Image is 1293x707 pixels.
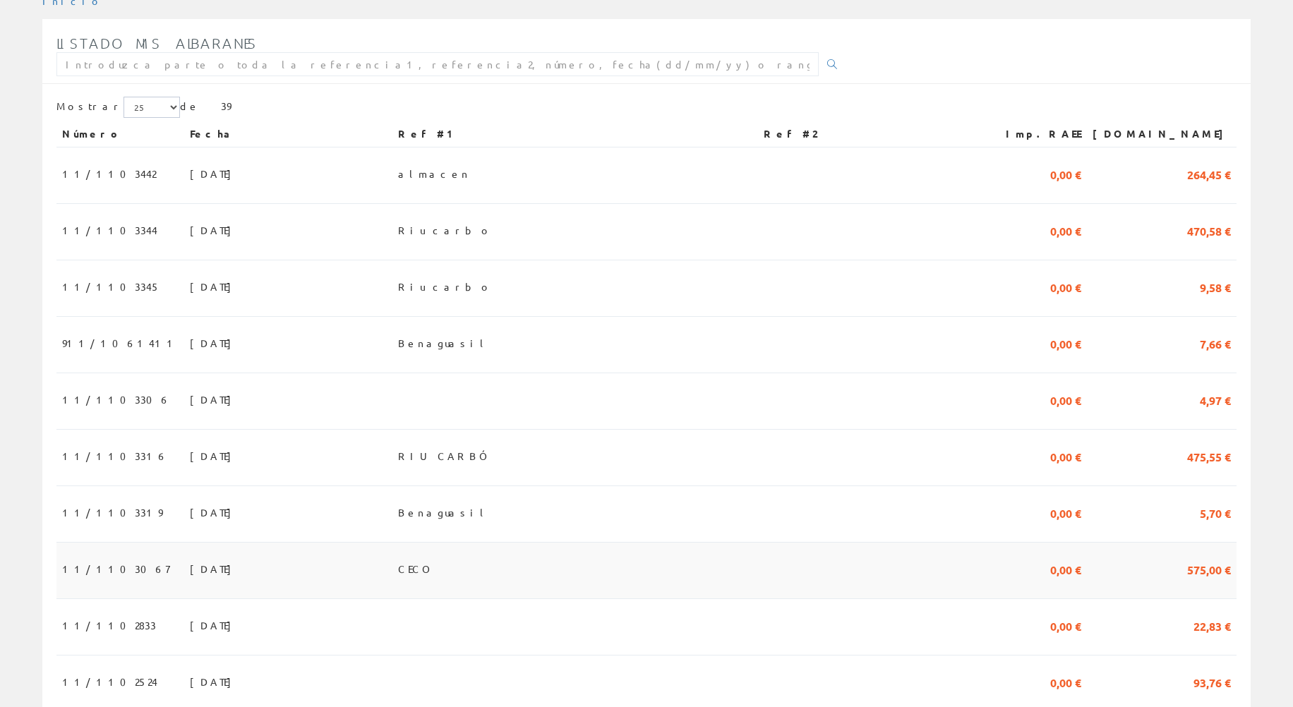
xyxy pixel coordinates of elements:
span: Listado mis albaranes [56,35,258,52]
span: [DATE] [190,670,239,694]
span: [DATE] [190,557,239,581]
span: 11/1103306 [62,387,171,411]
span: [DATE] [190,331,239,355]
span: 11/1103316 [62,444,168,468]
span: 11/1103442 [62,162,156,186]
div: de 39 [56,97,1237,121]
span: Benaguasil [398,500,489,524]
span: Benaguasil [398,331,489,355]
span: 7,66 € [1200,331,1231,355]
span: 0,00 € [1050,557,1081,581]
th: [DOMAIN_NAME] [1087,121,1237,147]
span: 0,00 € [1050,387,1081,411]
span: 0,00 € [1050,331,1081,355]
span: 11/1103067 [62,557,169,581]
span: 0,00 € [1050,500,1081,524]
span: [DATE] [190,444,239,468]
span: 9,58 € [1200,274,1231,298]
span: 0,00 € [1050,162,1081,186]
th: Imp.RAEE [981,121,1087,147]
span: 11/1103319 [62,500,162,524]
span: 5,70 € [1200,500,1231,524]
span: [DATE] [190,613,239,637]
span: 0,00 € [1050,613,1081,637]
span: CECO [398,557,435,581]
select: Mostrar [124,97,180,118]
span: 93,76 € [1193,670,1231,694]
span: 0,00 € [1050,274,1081,298]
span: 0,00 € [1050,444,1081,468]
span: 264,45 € [1187,162,1231,186]
span: 11/1102833 [62,613,156,637]
th: Fecha [184,121,392,147]
label: Mostrar [56,97,180,118]
span: 11/1103345 [62,274,160,298]
span: 0,00 € [1050,670,1081,694]
span: 11/1103344 [62,218,157,242]
span: RIU CARBÓ [398,444,489,468]
span: 475,55 € [1187,444,1231,468]
span: 22,83 € [1193,613,1231,637]
span: [DATE] [190,162,239,186]
span: 4,97 € [1200,387,1231,411]
th: Número [56,121,184,147]
span: [DATE] [190,387,239,411]
span: almacen [398,162,470,186]
span: Riu carbo [398,274,492,298]
span: [DATE] [190,274,239,298]
span: Riu carbo [398,218,492,242]
input: Introduzca parte o toda la referencia1, referencia2, número, fecha(dd/mm/yy) o rango de fechas(dd... [56,52,819,76]
span: 11/1102524 [62,670,157,694]
th: Ref #1 [392,121,758,147]
span: [DATE] [190,500,239,524]
span: [DATE] [190,218,239,242]
span: 0,00 € [1050,218,1081,242]
span: 470,58 € [1187,218,1231,242]
th: Ref #2 [758,121,981,147]
span: 575,00 € [1187,557,1231,581]
span: 911/1061411 [62,331,179,355]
